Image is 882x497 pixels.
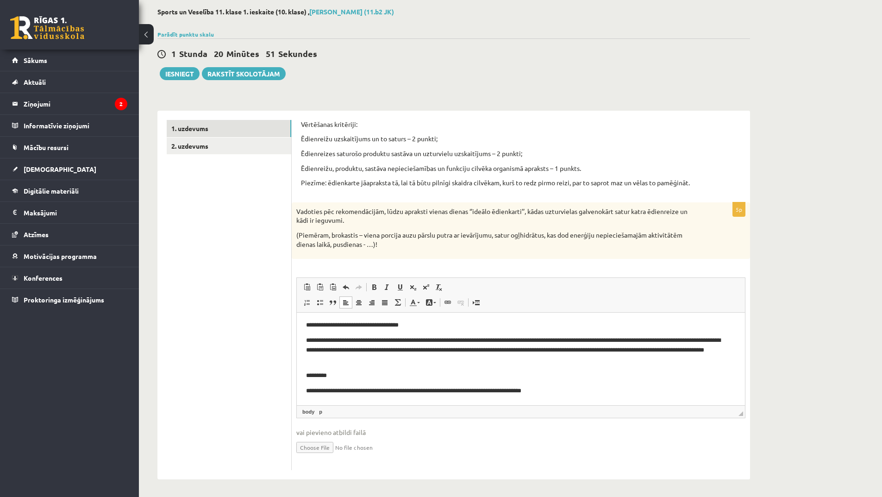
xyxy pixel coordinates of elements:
a: Underline (Ctrl+U) [394,281,407,293]
span: Sekundes [278,48,317,59]
a: Digitālie materiāli [12,180,127,201]
a: Informatīvie ziņojumi [12,115,127,136]
a: Insert/Remove Numbered List [300,296,313,308]
i: 2 [115,98,127,110]
a: Italic (Ctrl+I) [381,281,394,293]
a: 2. uzdevums [167,138,291,155]
span: 1 [171,48,176,59]
span: Motivācijas programma [24,252,97,260]
legend: Ziņojumi [24,93,127,114]
a: Insert Page Break for Printing [469,296,482,308]
h2: Sports un Veselība 11. klase 1. ieskaite (10. klase) , [157,8,750,16]
span: Proktoringa izmēģinājums [24,296,104,304]
a: body element [300,408,316,416]
legend: Maksājumi [24,202,127,223]
span: Stunda [179,48,207,59]
a: Background Color [423,296,439,308]
span: [DEMOGRAPHIC_DATA] [24,165,96,173]
a: Superscript [419,281,432,293]
a: Maksājumi [12,202,127,223]
a: Sākums [12,50,127,71]
p: Ēdienreižu uzskaitījums un to saturs – 2 punkti; [301,134,741,144]
a: [PERSON_NAME] (11.b2 JK) [309,7,394,16]
a: Align Left [339,296,352,308]
a: 1. uzdevums [167,120,291,137]
a: Insert/Remove Bulleted List [313,296,326,308]
span: Minūtes [226,48,259,59]
a: Text Color [407,296,423,308]
span: 51 [266,48,275,59]
a: Rīgas 1. Tālmācības vidusskola [10,16,84,39]
span: vai pievieno atbildi failā [296,428,745,437]
a: Paste as plain text (Ctrl+Shift+V) [313,281,326,293]
span: Digitālie materiāli [24,187,79,195]
a: Align Right [365,296,378,308]
span: Atzīmes [24,230,49,239]
a: Parādīt punktu skalu [157,31,214,38]
a: Proktoringa izmēģinājums [12,289,127,310]
a: Remove Format [432,281,445,293]
p: Ēdienreizes saturošo produktu sastāva un uzturvielu uzskaitījums – 2 punkti; [301,149,741,158]
span: Mācību resursi [24,143,69,151]
span: 20 [214,48,223,59]
span: Konferences [24,274,63,282]
a: p element [317,408,324,416]
a: Math [391,296,404,308]
p: Piezīme: ēdienkarte jāapraksta tā, lai tā būtu pilnīgi skaidra cilvēkam, kurš to redz pirmo reizi... [301,178,741,188]
p: 5p [732,202,745,217]
p: Ēdienreižu, produktu, sastāva nepieciešamības un funkciju cilvēka organismā apraksts – 1 punkts. [301,164,741,173]
a: Ziņojumi2 [12,93,127,114]
span: Aktuāli [24,78,46,86]
a: Rakstīt skolotājam [202,67,286,80]
a: Redo (Ctrl+Y) [352,281,365,293]
a: Mācību resursi [12,137,127,158]
a: Konferences [12,267,127,289]
legend: Informatīvie ziņojumi [24,115,127,136]
a: Paste from Word [326,281,339,293]
span: Resize [738,411,743,416]
a: Undo (Ctrl+Z) [339,281,352,293]
a: Link (Ctrl+K) [441,296,454,308]
p: (Piemēram, brokastis – viena porcija auzu pārslu putra ar ievārījumu, satur ogļhidrātus, kas dod ... [296,231,699,249]
button: Iesniegt [160,67,200,80]
a: [DEMOGRAPHIC_DATA] [12,158,127,180]
a: Subscript [407,281,419,293]
a: Paste (Ctrl+V) [300,281,313,293]
p: Vadoties pēc rekomendācijām, lūdzu apraksti vienas dienas ‘’ideālo ēdienkarti’’, kādas uzturviela... [296,207,699,225]
span: Sākums [24,56,47,64]
a: Aktuāli [12,71,127,93]
a: Block Quote [326,296,339,308]
p: Vērtēšanas kritēriji: [301,120,741,129]
iframe: Editor, wiswyg-editor-user-answer-47024830764640 [297,313,745,405]
a: Motivācijas programma [12,245,127,267]
a: Atzīmes [12,224,127,245]
a: Center [352,296,365,308]
a: Justify [378,296,391,308]
a: Bold (Ctrl+B) [368,281,381,293]
a: Unlink [454,296,467,308]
